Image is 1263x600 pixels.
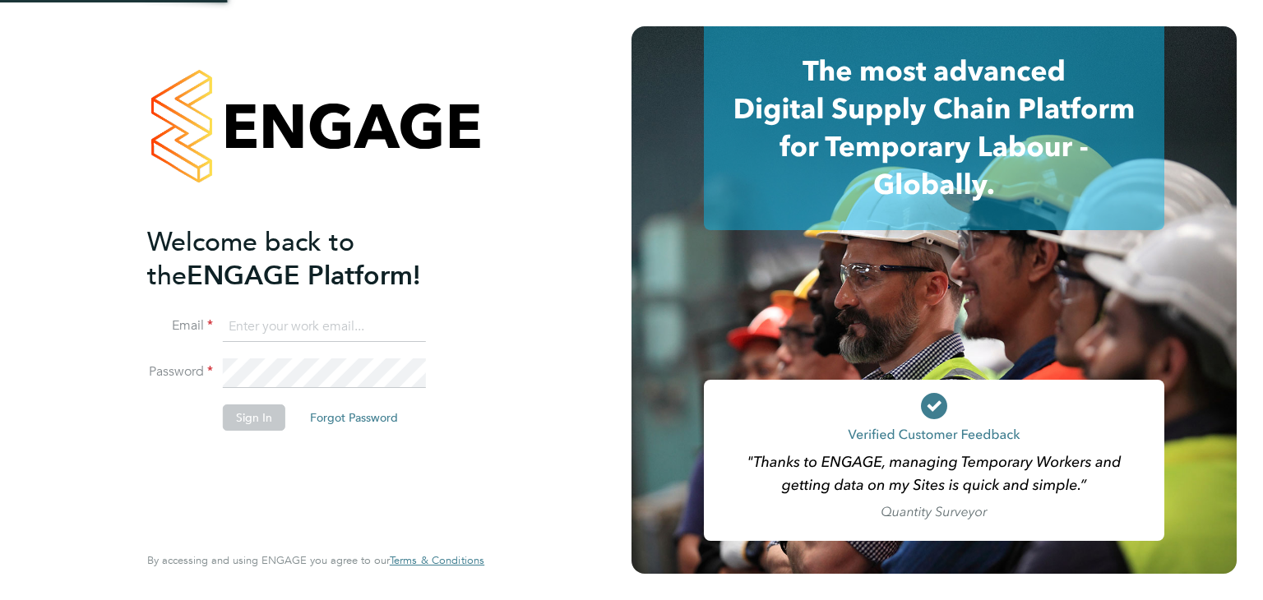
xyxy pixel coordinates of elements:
a: Terms & Conditions [390,554,484,567]
button: Forgot Password [297,404,411,431]
label: Password [147,363,213,381]
h2: ENGAGE Platform! [147,225,468,293]
button: Sign In [223,404,285,431]
label: Email [147,317,213,335]
span: Welcome back to the [147,226,354,292]
span: By accessing and using ENGAGE you agree to our [147,553,484,567]
span: Terms & Conditions [390,553,484,567]
input: Enter your work email... [223,312,426,342]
